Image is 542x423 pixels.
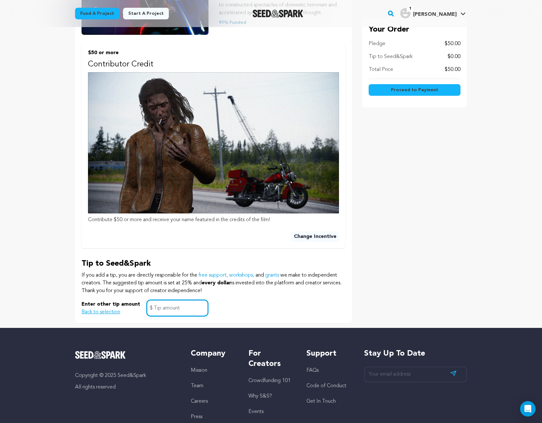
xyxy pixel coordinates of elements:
span: [PERSON_NAME] [413,12,457,17]
div: Open Intercom Messenger [520,401,536,417]
p: Tip to Seed&Spark [82,259,345,269]
a: free support, workshops, [198,273,254,278]
a: Fund a project [75,8,119,19]
a: Code of Conduct [306,383,346,389]
a: Mission [191,368,207,373]
p: If you add a tip, you are directly responsible for the and we make to independent creators. The s... [82,271,345,295]
a: FAQs [306,368,319,373]
a: Corey P.'s Profile [399,7,467,18]
img: user.png [400,8,411,18]
p: Contributor Credit [88,59,339,70]
p: $50 or more [88,49,339,57]
h5: Stay up to date [364,349,467,359]
p: Copyright © 2025 Seed&Spark [75,372,178,379]
p: $0.00 [448,53,460,61]
button: Back to selection [82,308,120,316]
span: Proceed to Payment [391,87,438,93]
p: Tip to Seed&Spark [369,53,412,61]
input: Your email address [364,367,467,382]
a: Why S&S? [248,394,272,399]
img: incentive [88,72,339,213]
a: Seed&Spark Homepage [253,10,303,17]
p: Your Order [369,25,460,35]
button: Proceed to Payment [369,84,460,96]
a: Press [191,414,202,419]
a: Seed&Spark Homepage [75,351,178,359]
p: Contribute $50 or more and receive your name featured in the credits of the film! [88,216,339,224]
span: Corey P.'s Profile [399,7,467,20]
p: $50.00 [445,66,460,74]
div: Corey P.'s Profile [400,8,457,18]
a: Team [191,383,203,389]
h5: For Creators [248,349,293,369]
span: every dollar [202,280,231,286]
h5: Support [306,349,351,359]
img: Seed&Spark Logo Dark Mode [253,10,303,17]
p: $50.00 [445,40,460,48]
p: Total Price [369,66,393,74]
input: Tip amount [147,300,208,316]
button: Change Incentive [291,231,339,242]
span: $ [150,304,153,312]
span: 1 [407,5,414,12]
img: Seed&Spark Logo [75,351,126,359]
a: Events [248,409,264,414]
p: All rights reserved [75,383,178,391]
a: Crowdfunding 101 [248,378,291,383]
a: Careers [191,399,208,404]
a: Start a project [123,8,169,19]
p: Pledge [369,40,385,48]
a: Get In Touch [306,399,336,404]
p: Enter other tip amount [82,300,140,308]
h5: Company [191,349,236,359]
a: grants [265,273,279,278]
